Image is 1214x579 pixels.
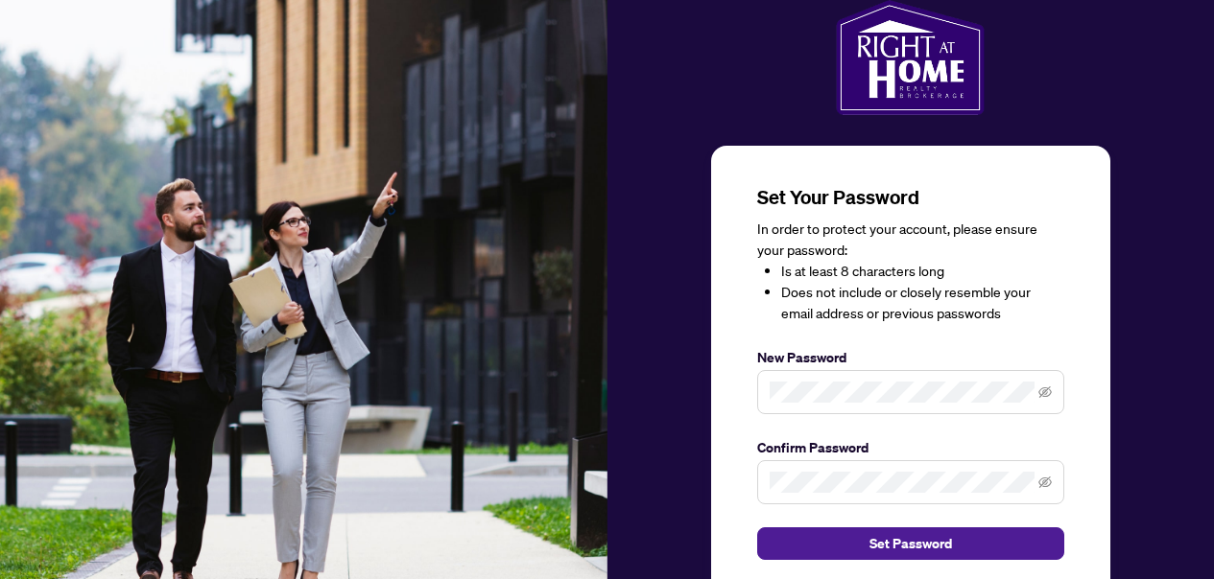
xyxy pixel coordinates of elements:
[757,184,1064,211] h3: Set Your Password
[869,528,952,559] span: Set Password
[1038,385,1052,399] span: eye-invisible
[781,261,1064,282] li: Is at least 8 characters long
[757,219,1064,324] div: In order to protect your account, please ensure your password:
[1038,475,1052,489] span: eye-invisible
[757,347,1064,368] label: New Password
[781,282,1064,324] li: Does not include or closely resemble your email address or previous passwords
[757,527,1064,560] button: Set Password
[757,437,1064,458] label: Confirm Password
